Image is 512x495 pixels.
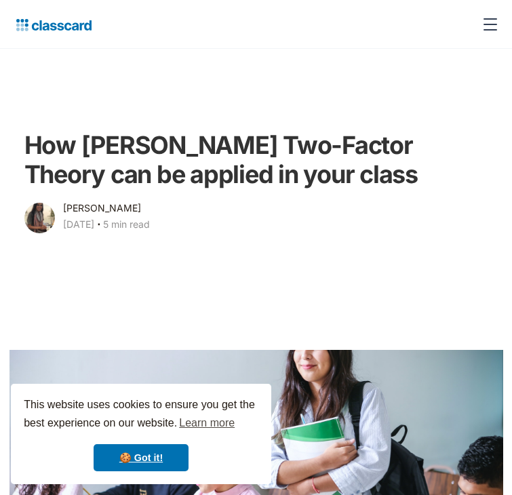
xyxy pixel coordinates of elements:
[94,216,103,235] div: ‧
[177,413,237,433] a: learn more about cookies
[63,216,94,233] div: [DATE]
[63,200,141,216] div: [PERSON_NAME]
[103,216,150,233] div: 5 min read
[24,131,447,189] h1: How [PERSON_NAME] Two-Factor Theory can be applied in your class
[94,444,189,471] a: dismiss cookie message
[11,15,92,34] a: home
[24,397,258,433] span: This website uses cookies to ensure you get the best experience on our website.
[11,384,271,484] div: cookieconsent
[474,8,501,41] div: menu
